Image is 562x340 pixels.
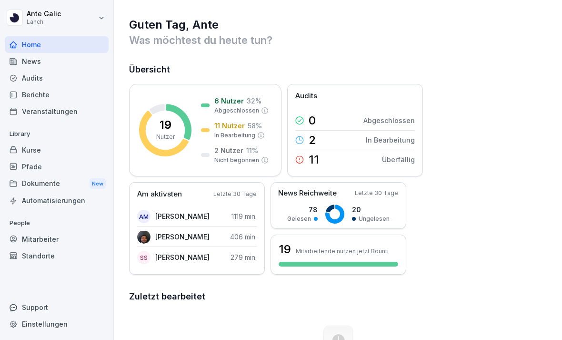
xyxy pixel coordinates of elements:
[248,121,262,131] p: 58 %
[137,189,182,200] p: Am aktivsten
[246,145,258,155] p: 11 %
[155,211,210,221] p: [PERSON_NAME]
[27,19,61,25] p: Lanch
[160,119,171,131] p: 19
[287,205,318,215] p: 78
[5,53,109,70] a: News
[5,192,109,209] a: Automatisierungen
[5,158,109,175] a: Pfade
[5,175,109,193] a: DokumenteNew
[359,215,390,223] p: Ungelesen
[5,36,109,53] a: Home
[5,299,109,316] div: Support
[155,252,210,262] p: [PERSON_NAME]
[366,135,415,145] p: In Bearbeitung
[129,290,548,303] h2: Zuletzt bearbeitet
[5,175,109,193] div: Dokumente
[5,142,109,158] a: Kurse
[5,316,109,332] a: Einstellungen
[214,96,244,106] p: 6 Nutzer
[5,247,109,264] a: Standorte
[27,10,61,18] p: Ante Galic
[137,210,151,223] div: AM
[231,211,257,221] p: 1119 min.
[214,156,259,165] p: Nicht begonnen
[309,154,319,165] p: 11
[156,133,175,141] p: Nutzer
[213,190,257,198] p: Letzte 30 Tage
[230,232,257,242] p: 406 min.
[382,155,415,165] p: Überfällig
[352,205,390,215] p: 20
[129,63,548,76] h2: Übersicht
[5,86,109,103] a: Berichte
[5,70,109,86] a: Audits
[309,134,316,146] p: 2
[355,189,398,197] p: Letzte 30 Tage
[363,115,415,125] p: Abgeschlossen
[214,145,243,155] p: 2 Nutzer
[129,32,548,48] p: Was möchtest du heute tun?
[5,231,109,247] a: Mitarbeiter
[137,251,151,264] div: SS
[214,106,259,115] p: Abgeschlossen
[5,126,109,142] p: Library
[90,178,106,189] div: New
[247,96,261,106] p: 32 %
[295,91,317,102] p: Audits
[137,230,151,244] img: tuffdpty6lyagsdz77hga43y.png
[214,131,255,140] p: In Bearbeitung
[287,215,311,223] p: Gelesen
[309,115,316,126] p: 0
[5,103,109,120] a: Veranstaltungen
[5,216,109,231] p: People
[279,241,291,258] h3: 19
[129,17,548,32] h1: Guten Tag, Ante
[278,188,337,199] p: News Reichweite
[296,247,389,255] p: Mitarbeitende nutzen jetzt Bounti
[155,232,210,242] p: [PERSON_NAME]
[214,121,245,131] p: 11 Nutzer
[231,252,257,262] p: 279 min.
